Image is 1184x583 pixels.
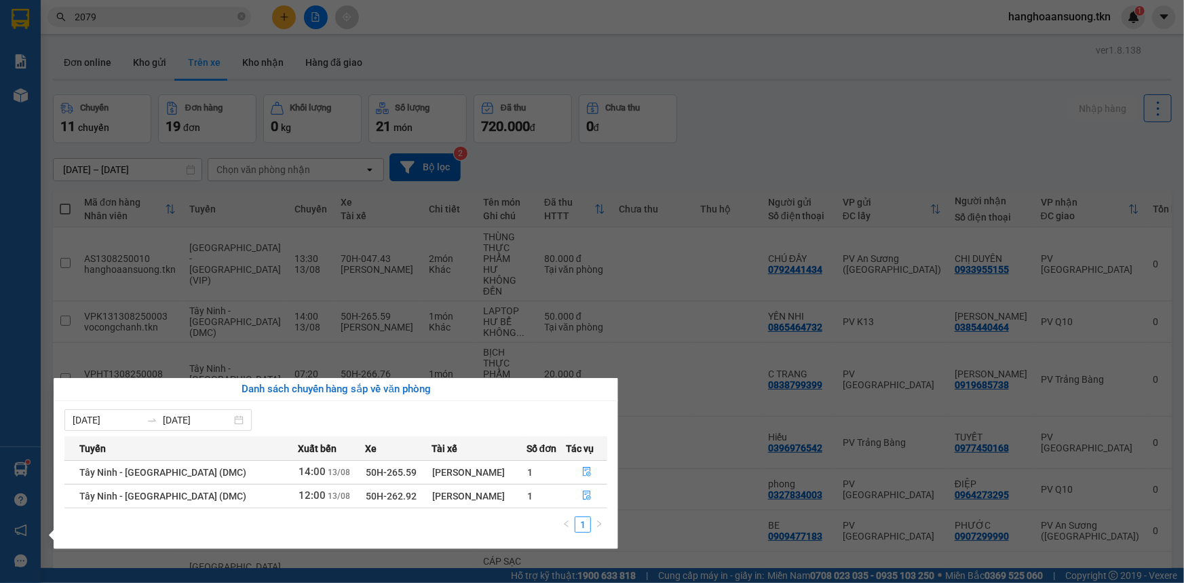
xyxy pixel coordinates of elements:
[127,50,567,67] li: Hotline: 1900 8153
[328,491,350,501] span: 13/08
[127,33,567,50] li: [STREET_ADDRESS][PERSON_NAME]. [GEOGRAPHIC_DATA], Tỉnh [GEOGRAPHIC_DATA]
[147,415,157,426] span: swap-right
[299,466,326,478] span: 14:00
[147,415,157,426] span: to
[163,413,231,428] input: Đến ngày
[433,489,526,504] div: [PERSON_NAME]
[79,467,246,478] span: Tây Ninh - [GEOGRAPHIC_DATA] (DMC)
[366,467,417,478] span: 50H-265.59
[527,441,557,456] span: Số đơn
[595,520,603,528] span: right
[582,491,592,502] span: file-done
[79,491,246,502] span: Tây Ninh - [GEOGRAPHIC_DATA] (DMC)
[433,465,526,480] div: [PERSON_NAME]
[527,467,533,478] span: 1
[558,516,575,533] li: Previous Page
[365,441,377,456] span: Xe
[328,468,350,477] span: 13/08
[575,517,590,532] a: 1
[566,441,594,456] span: Tác vụ
[432,441,458,456] span: Tài xế
[366,491,417,502] span: 50H-262.92
[567,462,607,483] button: file-done
[591,516,607,533] li: Next Page
[298,441,337,456] span: Xuất bến
[591,516,607,533] button: right
[562,520,571,528] span: left
[527,491,533,502] span: 1
[299,489,326,502] span: 12:00
[64,381,607,398] div: Danh sách chuyến hàng sắp về văn phòng
[17,17,85,85] img: logo.jpg
[17,98,216,144] b: GỬI : PV An Sương ([GEOGRAPHIC_DATA])
[567,485,607,507] button: file-done
[73,413,141,428] input: Từ ngày
[575,516,591,533] li: 1
[79,441,106,456] span: Tuyến
[558,516,575,533] button: left
[582,467,592,478] span: file-done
